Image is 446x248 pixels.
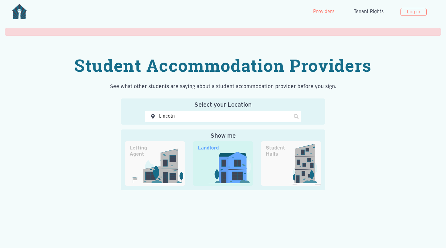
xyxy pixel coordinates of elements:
[123,101,323,108] h5: Select your Location
[311,5,337,18] a: Providers
[261,141,321,186] img: Student Halls
[125,141,185,186] img: Letting Agent
[159,113,175,120] div: Lincoln
[193,141,253,186] img: Landlord
[400,8,427,16] a: Log in
[59,55,387,76] h2: Student Accommodation Providers
[59,83,387,91] p: See what other students are saying about a student accommodation provider before you sign.
[121,132,325,139] h5: Show me
[12,4,27,19] img: Home
[351,5,386,18] a: Tenant Rights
